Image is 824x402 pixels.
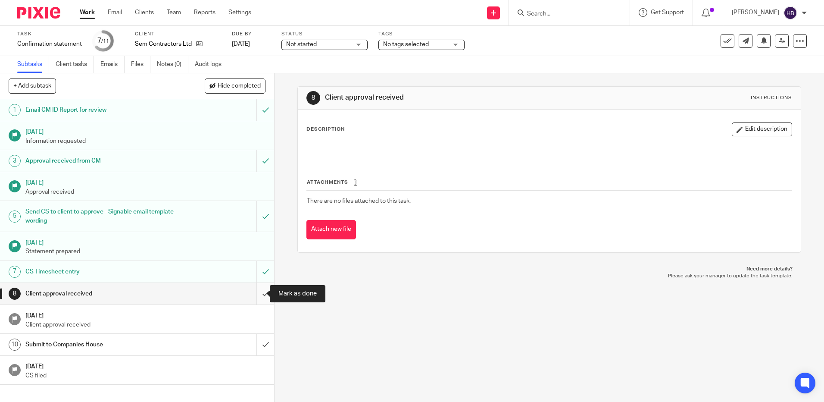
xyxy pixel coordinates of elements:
a: Settings [228,8,251,17]
div: 10 [9,339,21,351]
h1: [DATE] [25,309,266,320]
h1: Submit to Companies House [25,338,174,351]
div: 3 [9,155,21,167]
h1: Client approval received [25,287,174,300]
p: CS filed [25,371,266,380]
img: Pixie [17,7,60,19]
p: Please ask your manager to update the task template. [306,273,792,280]
a: Clients [135,8,154,17]
span: [DATE] [232,41,250,47]
a: Work [80,8,95,17]
p: [PERSON_NAME] [732,8,779,17]
a: Subtasks [17,56,49,73]
a: Client tasks [56,56,94,73]
label: Status [281,31,368,38]
small: /11 [101,39,109,44]
a: Audit logs [195,56,228,73]
p: Description [306,126,345,133]
label: Tags [378,31,465,38]
h1: Approval received from CM [25,154,174,167]
div: Instructions [751,94,792,101]
button: + Add subtask [9,79,56,93]
div: 5 [9,210,21,223]
a: Files [131,56,150,73]
p: Approval received [25,188,266,196]
label: Due by [232,31,271,38]
button: Attach new file [306,220,356,239]
span: Not started [286,41,317,47]
button: Edit description [732,122,792,136]
h1: Send CS to client to approve - Signable email template wording [25,205,174,227]
h1: [DATE] [25,360,266,371]
a: Reports [194,8,215,17]
a: Team [167,8,181,17]
span: Hide completed [218,83,261,90]
p: Need more details? [306,266,792,273]
span: Attachments [307,180,348,185]
h1: [DATE] [25,126,266,136]
p: Information requested [25,137,266,145]
p: Client approval received [25,320,266,329]
a: Emails [100,56,125,73]
button: Hide completed [205,79,265,93]
a: Notes (0) [157,56,188,73]
div: 7 [97,36,109,46]
h1: [DATE] [25,236,266,247]
a: Email [108,8,122,17]
div: Confirmation statement [17,40,82,48]
div: 8 [9,288,21,300]
label: Client [135,31,221,38]
p: Sem Contractors Ltd [135,40,192,48]
h1: [DATE] [25,176,266,187]
img: svg%3E [783,6,797,20]
span: No tags selected [383,41,429,47]
h1: Email CM ID Report for review [25,104,174,116]
div: 1 [9,104,21,116]
span: Get Support [651,9,684,16]
div: 8 [306,91,320,105]
span: There are no files attached to this task. [307,198,411,204]
p: Statement prepared [25,247,266,256]
h1: Client approval received [325,93,568,102]
input: Search [526,10,604,18]
label: Task [17,31,82,38]
h1: CS Timesheet entry [25,265,174,278]
div: 7 [9,266,21,278]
